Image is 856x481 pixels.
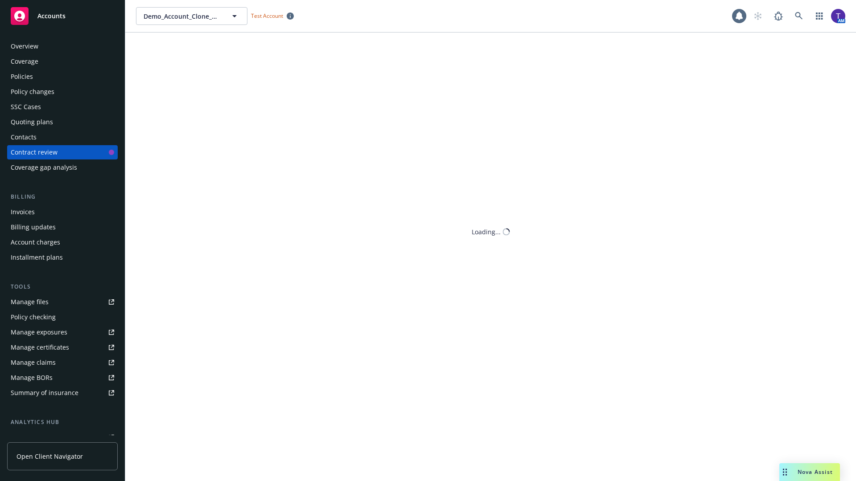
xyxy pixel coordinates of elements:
[11,371,53,385] div: Manage BORs
[798,468,833,476] span: Nova Assist
[7,54,118,69] a: Coverage
[7,205,118,219] a: Invoices
[11,85,54,99] div: Policy changes
[11,355,56,370] div: Manage claims
[7,130,118,144] a: Contacts
[11,235,60,249] div: Account charges
[7,220,118,234] a: Billing updates
[11,160,77,175] div: Coverage gap analysis
[7,371,118,385] a: Manage BORs
[11,115,53,129] div: Quoting plans
[7,85,118,99] a: Policy changes
[11,430,85,444] div: Loss summary generator
[831,9,845,23] img: photo
[11,220,56,234] div: Billing updates
[7,69,118,84] a: Policies
[11,310,56,324] div: Policy checking
[7,39,118,53] a: Overview
[11,54,38,69] div: Coverage
[7,235,118,249] a: Account charges
[7,4,118,29] a: Accounts
[11,325,67,339] div: Manage exposures
[11,39,38,53] div: Overview
[7,192,118,201] div: Billing
[749,7,767,25] a: Start snowing
[16,452,83,461] span: Open Client Navigator
[11,295,49,309] div: Manage files
[7,325,118,339] a: Manage exposures
[7,145,118,159] a: Contract review
[37,12,66,20] span: Accounts
[11,205,35,219] div: Invoices
[11,386,78,400] div: Summary of insurance
[7,282,118,291] div: Tools
[779,463,790,481] div: Drag to move
[7,160,118,175] a: Coverage gap analysis
[472,227,501,236] div: Loading...
[144,12,221,21] span: Demo_Account_Clone_QA_CR_Tests_Demo
[790,7,808,25] a: Search
[247,11,297,20] span: Test Account
[251,12,283,20] span: Test Account
[7,418,118,427] div: Analytics hub
[11,130,37,144] div: Contacts
[7,310,118,324] a: Policy checking
[11,340,69,355] div: Manage certificates
[11,145,58,159] div: Contract review
[7,250,118,265] a: Installment plans
[7,295,118,309] a: Manage files
[779,463,840,481] button: Nova Assist
[11,69,33,84] div: Policies
[7,100,118,114] a: SSC Cases
[811,7,828,25] a: Switch app
[7,115,118,129] a: Quoting plans
[7,340,118,355] a: Manage certificates
[7,430,118,444] a: Loss summary generator
[136,7,247,25] button: Demo_Account_Clone_QA_CR_Tests_Demo
[770,7,787,25] a: Report a Bug
[11,100,41,114] div: SSC Cases
[7,355,118,370] a: Manage claims
[7,386,118,400] a: Summary of insurance
[11,250,63,265] div: Installment plans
